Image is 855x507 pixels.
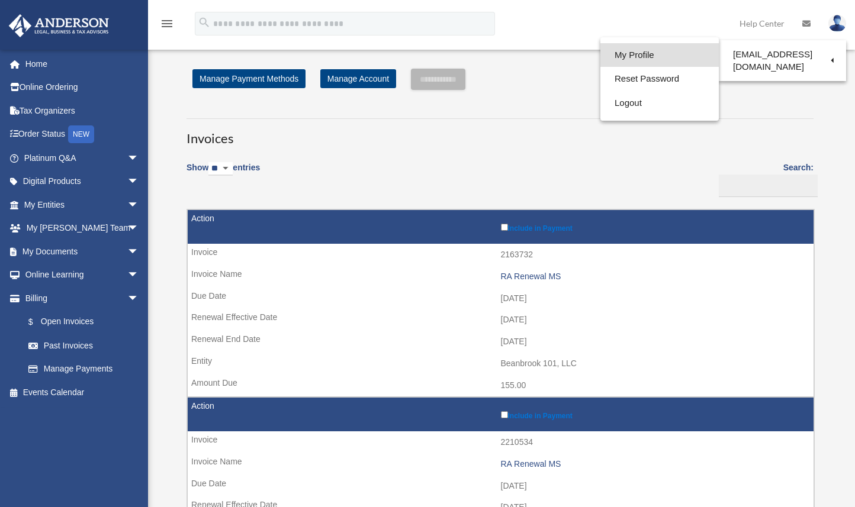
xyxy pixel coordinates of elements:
[501,221,808,232] label: Include in Payment
[188,331,814,353] td: [DATE]
[127,240,151,264] span: arrow_drop_down
[127,193,151,217] span: arrow_drop_down
[715,160,814,197] label: Search:
[8,286,151,310] a: Billingarrow_drop_down
[160,17,174,31] i: menu
[68,125,94,143] div: NEW
[8,170,157,193] a: Digital Productsarrow_drop_down
[8,380,157,404] a: Events Calendar
[127,170,151,194] span: arrow_drop_down
[188,431,814,454] td: 2210534
[8,240,157,263] a: My Documentsarrow_drop_down
[127,263,151,288] span: arrow_drop_down
[8,263,157,287] a: Online Learningarrow_drop_down
[600,43,719,67] a: My Profile
[501,272,808,282] div: RA Renewal MS
[187,118,814,148] h3: Invoices
[187,160,260,188] label: Show entries
[8,52,157,76] a: Home
[501,459,808,469] div: RA Renewal MS
[188,475,814,498] td: [DATE]
[17,357,151,381] a: Manage Payments
[188,244,814,266] td: 2163732
[188,288,814,310] td: [DATE]
[8,76,157,99] a: Online Ordering
[160,21,174,31] a: menu
[188,374,814,397] td: 155.00
[188,309,814,331] td: [DATE]
[8,99,157,122] a: Tax Organizers
[8,122,157,147] a: Order StatusNEW
[8,146,157,170] a: Platinum Q&Aarrow_drop_down
[501,409,808,420] label: Include in Payment
[501,224,508,231] input: Include in Payment
[127,286,151,311] span: arrow_drop_down
[17,334,151,357] a: Past Invoices
[719,43,846,78] a: [EMAIL_ADDRESS][DOMAIN_NAME]
[719,175,818,197] input: Search:
[192,69,306,88] a: Manage Payment Methods
[8,193,157,217] a: My Entitiesarrow_drop_down
[17,310,145,334] a: $Open Invoices
[35,315,41,330] span: $
[828,15,846,32] img: User Pic
[8,217,157,240] a: My [PERSON_NAME] Teamarrow_drop_down
[320,69,396,88] a: Manage Account
[600,91,719,115] a: Logout
[5,14,112,37] img: Anderson Advisors Platinum Portal
[501,411,508,418] input: Include in Payment
[188,353,814,375] td: Beanbrook 101, LLC
[127,146,151,170] span: arrow_drop_down
[127,217,151,241] span: arrow_drop_down
[208,162,233,176] select: Showentries
[600,67,719,91] a: Reset Password
[198,16,211,29] i: search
